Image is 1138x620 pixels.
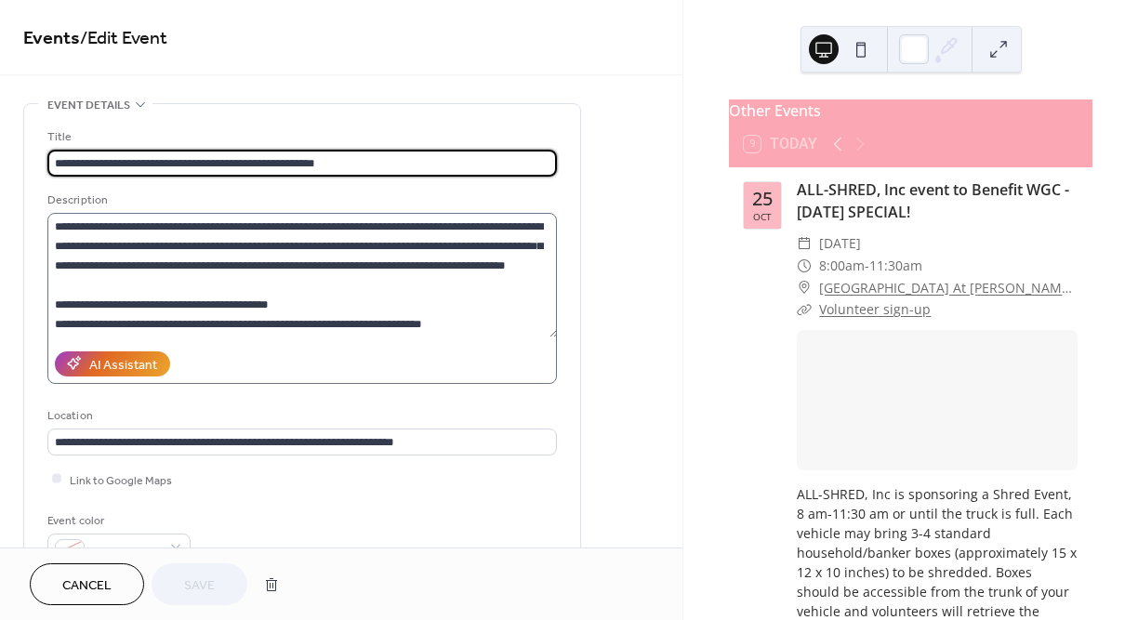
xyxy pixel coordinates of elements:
[47,406,553,426] div: Location
[819,300,931,318] a: Volunteer sign-up
[797,232,812,255] div: ​
[55,351,170,376] button: AI Assistant
[70,470,172,490] span: Link to Google Maps
[869,255,922,277] span: 11:30am
[89,355,157,375] div: AI Assistant
[797,277,812,299] div: ​
[62,576,112,596] span: Cancel
[819,255,865,277] span: 8:00am
[30,563,144,605] button: Cancel
[865,255,869,277] span: -
[47,511,187,531] div: Event color
[47,191,553,210] div: Description
[23,20,80,57] a: Events
[797,298,812,321] div: ​
[797,255,812,277] div: ​
[729,99,1092,122] div: Other Events
[47,96,130,115] span: Event details
[753,212,772,221] div: Oct
[47,127,553,147] div: Title
[80,20,167,57] span: / Edit Event
[752,190,773,208] div: 25
[819,232,861,255] span: [DATE]
[797,179,1069,222] a: ALL-SHRED, Inc event to Benefit WGC - [DATE] SPECIAL!
[819,277,1078,299] a: [GEOGRAPHIC_DATA] At [PERSON_NAME][GEOGRAPHIC_DATA], [STREET_ADDRESS]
